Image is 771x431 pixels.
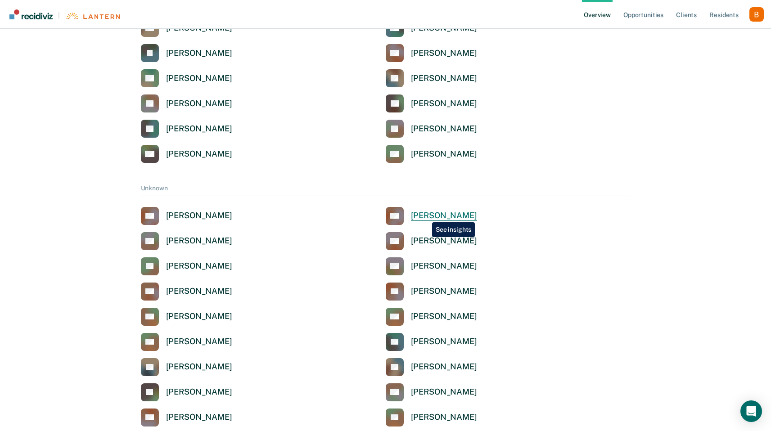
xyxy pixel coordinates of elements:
a: [PERSON_NAME] [386,69,477,87]
div: [PERSON_NAME] [411,286,477,296]
div: Unknown [141,184,631,196]
a: [PERSON_NAME] [141,120,232,138]
a: [PERSON_NAME] [386,308,477,326]
a: [PERSON_NAME] [141,283,232,301]
div: [PERSON_NAME] [411,337,477,347]
a: [PERSON_NAME] [386,44,477,62]
div: [PERSON_NAME] [166,149,232,159]
div: [PERSON_NAME] [411,387,477,397]
a: [PERSON_NAME] [141,308,232,326]
div: [PERSON_NAME] [166,286,232,296]
a: [PERSON_NAME] [141,232,232,250]
div: [PERSON_NAME] [166,337,232,347]
a: [PERSON_NAME] [386,120,477,138]
a: [PERSON_NAME] [141,358,232,376]
div: [PERSON_NAME] [411,48,477,58]
div: [PERSON_NAME] [166,99,232,109]
div: [PERSON_NAME] [411,412,477,422]
div: [PERSON_NAME] [166,124,232,134]
div: [PERSON_NAME] [411,211,477,221]
a: [PERSON_NAME] [386,207,477,225]
div: [PERSON_NAME] [411,99,477,109]
a: [PERSON_NAME] [386,257,477,275]
a: [PERSON_NAME] [386,383,477,401]
div: [PERSON_NAME] [411,311,477,322]
div: [PERSON_NAME] [166,387,232,397]
div: [PERSON_NAME] [166,236,232,246]
div: [PERSON_NAME] [166,48,232,58]
a: [PERSON_NAME] [141,409,232,427]
a: [PERSON_NAME] [141,207,232,225]
a: [PERSON_NAME] [386,409,477,427]
span: | [53,12,65,19]
div: [PERSON_NAME] [166,261,232,271]
div: [PERSON_NAME] [411,73,477,84]
div: [PERSON_NAME] [166,211,232,221]
div: [PERSON_NAME] [166,412,232,422]
div: [PERSON_NAME] [166,73,232,84]
a: [PERSON_NAME] [386,358,477,376]
a: [PERSON_NAME] [386,145,477,163]
a: [PERSON_NAME] [386,94,477,112]
a: [PERSON_NAME] [141,69,232,87]
div: [PERSON_NAME] [411,261,477,271]
div: [PERSON_NAME] [411,362,477,372]
div: [PERSON_NAME] [411,124,477,134]
a: [PERSON_NAME] [141,145,232,163]
a: [PERSON_NAME] [386,283,477,301]
div: [PERSON_NAME] [166,311,232,322]
a: [PERSON_NAME] [141,333,232,351]
a: [PERSON_NAME] [141,44,232,62]
img: Lantern [65,13,120,19]
a: [PERSON_NAME] [386,232,477,250]
a: [PERSON_NAME] [141,94,232,112]
div: [PERSON_NAME] [411,149,477,159]
div: Open Intercom Messenger [740,400,762,422]
div: [PERSON_NAME] [411,236,477,246]
a: [PERSON_NAME] [386,333,477,351]
a: [PERSON_NAME] [141,383,232,401]
img: Recidiviz [9,9,53,19]
a: [PERSON_NAME] [141,257,232,275]
div: [PERSON_NAME] [166,362,232,372]
button: Profile dropdown button [749,7,764,22]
